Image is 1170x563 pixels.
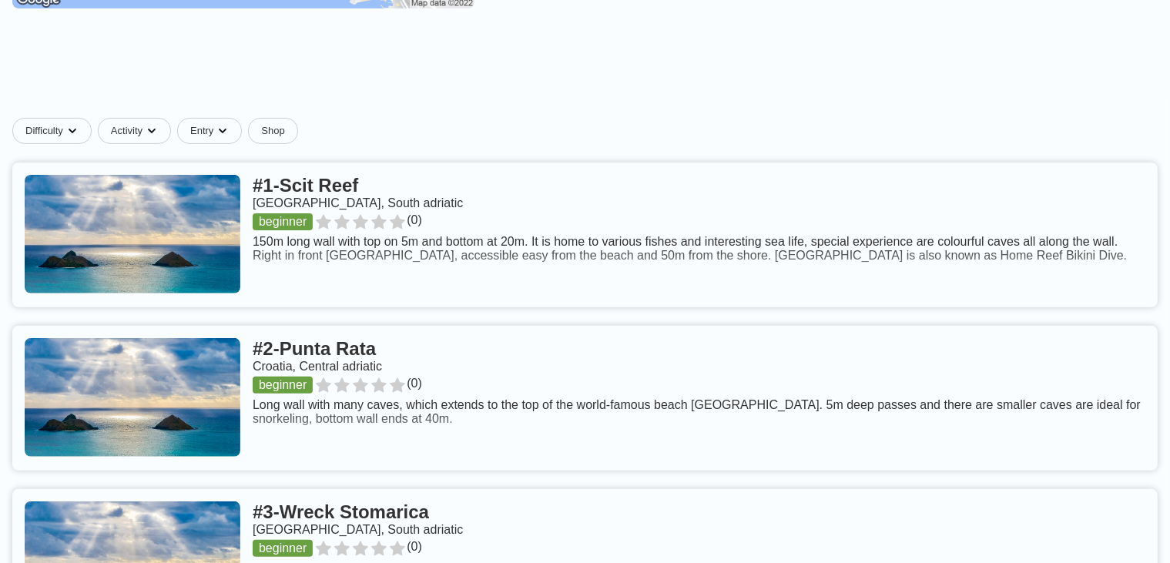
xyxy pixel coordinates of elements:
[177,118,248,144] button: Entrydropdown caret
[216,125,229,137] img: dropdown caret
[146,125,158,137] img: dropdown caret
[25,125,63,137] span: Difficulty
[66,125,79,137] img: dropdown caret
[98,118,177,144] button: Activitydropdown caret
[190,125,213,137] span: Entry
[12,118,98,144] button: Difficultydropdown caret
[111,125,142,137] span: Activity
[248,118,297,144] a: Shop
